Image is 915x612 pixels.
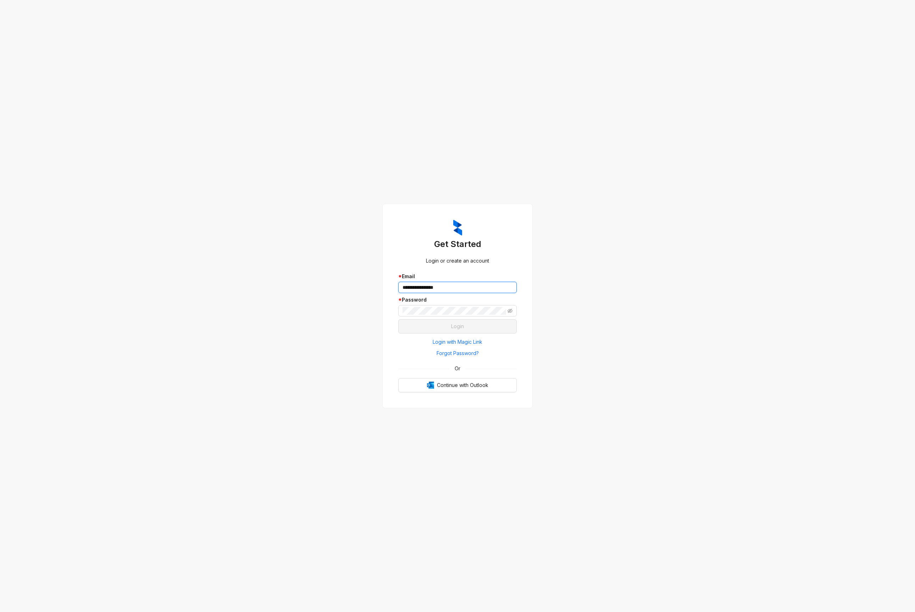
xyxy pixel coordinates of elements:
[398,348,517,359] button: Forgot Password?
[427,382,434,389] img: Outlook
[398,296,517,304] div: Password
[450,365,465,372] span: Or
[453,220,462,236] img: ZumaIcon
[508,308,512,313] span: eye-invisible
[398,238,517,250] h3: Get Started
[398,336,517,348] button: Login with Magic Link
[437,349,479,357] span: Forgot Password?
[398,273,517,280] div: Email
[437,381,488,389] span: Continue with Outlook
[433,338,482,346] span: Login with Magic Link
[398,319,517,333] button: Login
[398,378,517,392] button: OutlookContinue with Outlook
[398,257,517,265] div: Login or create an account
